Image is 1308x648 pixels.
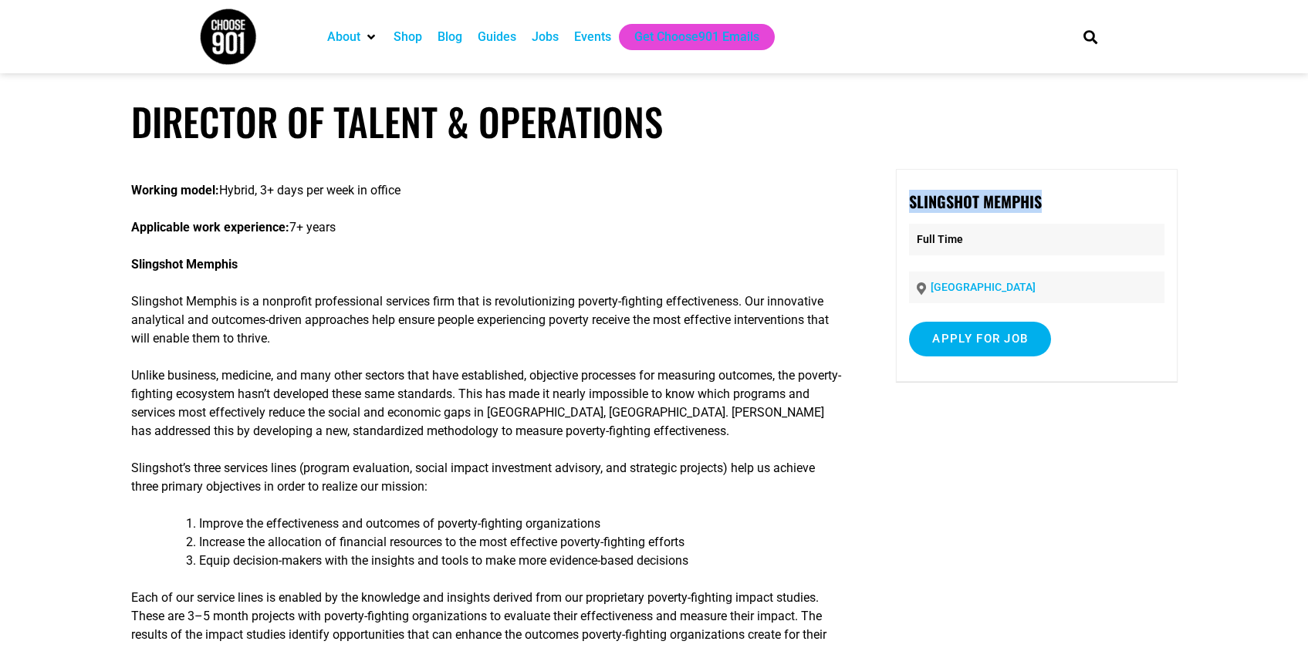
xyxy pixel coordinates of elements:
div: About [319,24,386,50]
li: Improve the effectiveness and outcomes of poverty-fighting organizations [199,515,844,533]
p: Unlike business, medicine, and many other sectors that have established, objective processes for ... [131,366,844,440]
a: [GEOGRAPHIC_DATA] [931,281,1036,293]
a: Shop [394,28,422,46]
li: Equip decision-makers with the insights and tools to make more evidence-based decisions [199,552,844,570]
a: Get Choose901 Emails [634,28,759,46]
h1: Director of Talent & Operations [131,99,1178,144]
p: Full Time [909,224,1164,255]
p: 7+ years [131,218,844,237]
div: Search [1077,24,1103,49]
p: Hybrid, 3+ days per week in office [131,181,844,200]
p: Slingshot Memphis is a nonprofit professional services firm that is revolutionizing poverty-fight... [131,292,844,348]
input: Apply for job [909,322,1051,356]
nav: Main nav [319,24,1057,50]
a: Guides [478,28,516,46]
strong: Working model: [131,183,219,197]
a: About [327,28,360,46]
a: Jobs [532,28,559,46]
a: Blog [438,28,462,46]
li: Increase the allocation of financial resources to the most effective poverty-fighting efforts [199,533,844,552]
strong: Slingshot Memphis [909,190,1042,213]
p: Slingshot’s three services lines (program evaluation, social impact investment advisory, and stra... [131,459,844,496]
strong: Slingshot Memphis [131,257,238,272]
strong: Applicable work experience: [131,220,289,235]
a: Events [574,28,611,46]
